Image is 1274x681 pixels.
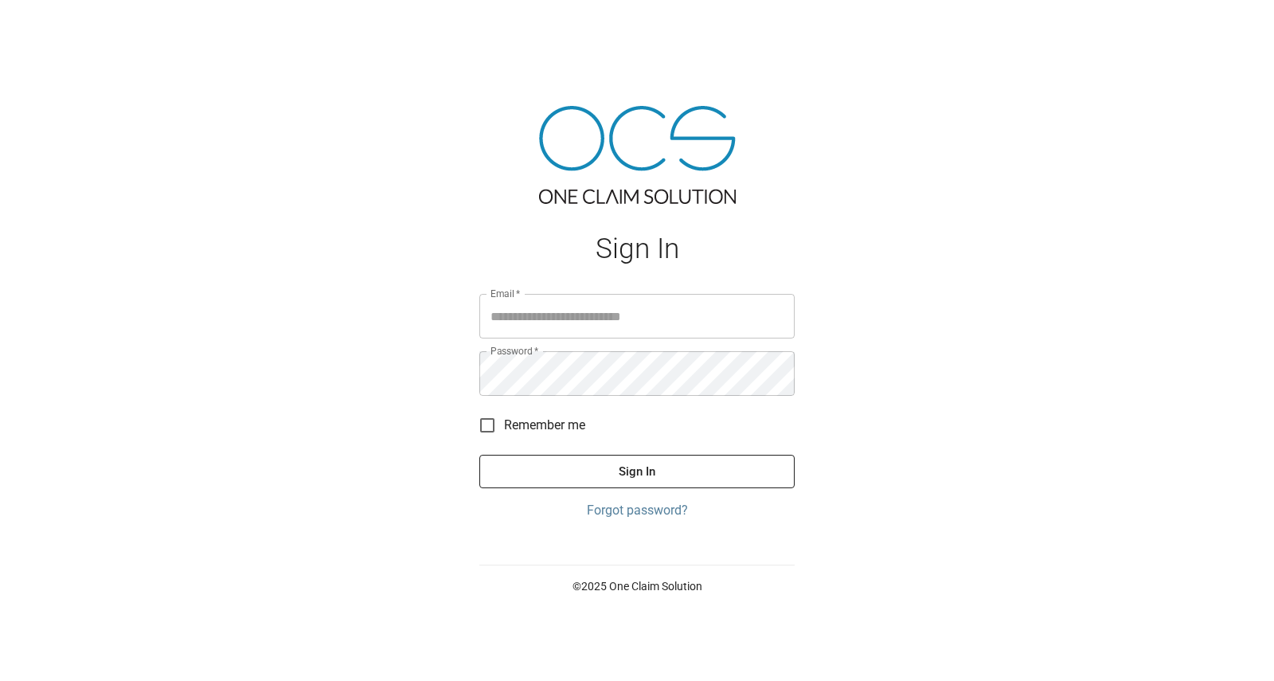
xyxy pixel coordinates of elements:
label: Password [490,344,538,358]
img: ocs-logo-tra.png [539,106,736,204]
button: Sign In [479,455,795,488]
img: ocs-logo-white-transparent.png [19,10,83,41]
span: Remember me [504,416,585,435]
a: Forgot password? [479,501,795,520]
p: © 2025 One Claim Solution [479,578,795,594]
h1: Sign In [479,233,795,265]
label: Email [490,287,521,300]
